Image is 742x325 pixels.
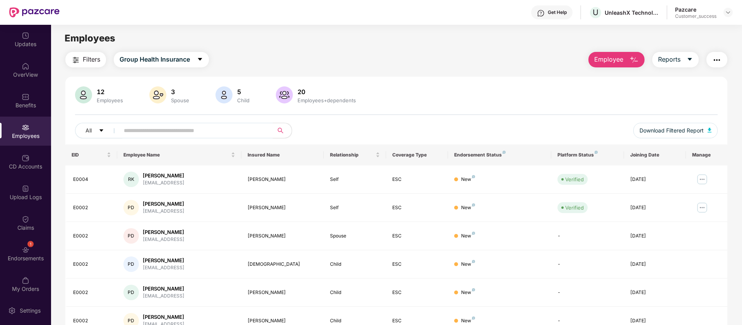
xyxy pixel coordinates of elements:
th: Coverage Type [386,144,448,165]
img: svg+xml;base64,PHN2ZyB4bWxucz0iaHR0cDovL3d3dy53My5vcmcvMjAwMC9zdmciIHhtbG5zOnhsaW5rPSJodHRwOi8vd3... [629,55,639,65]
img: svg+xml;base64,PHN2ZyBpZD0iSG9tZSIgeG1sbnM9Imh0dHA6Ly93d3cudzMub3JnLzIwMDAvc3ZnIiB3aWR0aD0iMjAiIG... [22,62,29,70]
td: - [551,250,624,279]
div: [PERSON_NAME] [248,317,318,325]
span: Relationship [330,152,374,158]
div: [DATE] [630,232,680,240]
img: svg+xml;base64,PHN2ZyBpZD0iQmVuZWZpdHMiIHhtbG5zPSJodHRwOi8vd3d3LnczLm9yZy8yMDAwL3N2ZyIgd2lkdGg9Ij... [22,93,29,101]
div: [PERSON_NAME] [143,285,185,292]
span: EID [72,152,105,158]
div: 20 [296,88,357,96]
div: Employees+dependents [296,97,357,103]
div: New [461,317,475,325]
img: manageButton [696,173,708,186]
div: PD [123,256,139,272]
div: RK [123,172,139,187]
img: svg+xml;base64,PHN2ZyBpZD0iQ2xhaW0iIHhtbG5zPSJodHRwOi8vd3d3LnczLm9yZy8yMDAwL3N2ZyIgd2lkdGg9IjIwIi... [22,215,29,223]
div: Endorsement Status [454,152,545,158]
div: Verified [565,204,584,212]
div: [DATE] [630,204,680,212]
div: [PERSON_NAME] [248,232,318,240]
img: svg+xml;base64,PHN2ZyB4bWxucz0iaHR0cDovL3d3dy53My5vcmcvMjAwMC9zdmciIHdpZHRoPSIyNCIgaGVpZ2h0PSIyNC... [712,55,721,65]
div: E0002 [73,289,111,296]
img: svg+xml;base64,PHN2ZyB4bWxucz0iaHR0cDovL3d3dy53My5vcmcvMjAwMC9zdmciIHdpZHRoPSI4IiBoZWlnaHQ9IjgiIH... [472,175,475,178]
button: Employee [588,52,645,67]
div: [EMAIL_ADDRESS] [143,292,185,300]
button: Filters [65,52,106,67]
img: svg+xml;base64,PHN2ZyB4bWxucz0iaHR0cDovL3d3dy53My5vcmcvMjAwMC9zdmciIHhtbG5zOnhsaW5rPSJodHRwOi8vd3... [75,86,92,103]
div: 5 [236,88,251,96]
img: svg+xml;base64,PHN2ZyBpZD0iRW5kb3JzZW1lbnRzIiB4bWxucz0iaHR0cDovL3d3dy53My5vcmcvMjAwMC9zdmciIHdpZH... [22,246,29,254]
img: New Pazcare Logo [9,7,60,17]
div: Child [330,317,380,325]
div: ESC [392,261,442,268]
div: [PERSON_NAME] [143,257,185,264]
span: Group Health Insurance [120,55,190,64]
div: [PERSON_NAME] [143,200,185,208]
div: UnleashX Technologies Private Limited [605,9,659,16]
div: [DATE] [630,317,680,325]
img: svg+xml;base64,PHN2ZyBpZD0iQ0RfQWNjb3VudHMiIGRhdGEtbmFtZT0iQ0QgQWNjb3VudHMiIHhtbG5zPSJodHRwOi8vd3... [22,154,29,162]
div: PD [123,200,139,215]
div: [PERSON_NAME] [143,313,185,321]
button: Group Health Insurancecaret-down [114,52,209,67]
img: svg+xml;base64,PHN2ZyB4bWxucz0iaHR0cDovL3d3dy53My5vcmcvMjAwMC9zdmciIHdpZHRoPSI4IiBoZWlnaHQ9IjgiIH... [472,203,475,206]
span: Filters [83,55,100,64]
span: Reports [658,55,680,64]
img: svg+xml;base64,PHN2ZyB4bWxucz0iaHR0cDovL3d3dy53My5vcmcvMjAwMC9zdmciIHdpZHRoPSI4IiBoZWlnaHQ9IjgiIH... [595,151,598,154]
img: svg+xml;base64,PHN2ZyB4bWxucz0iaHR0cDovL3d3dy53My5vcmcvMjAwMC9zdmciIHdpZHRoPSIyNCIgaGVpZ2h0PSIyNC... [71,55,80,65]
img: svg+xml;base64,PHN2ZyB4bWxucz0iaHR0cDovL3d3dy53My5vcmcvMjAwMC9zdmciIHdpZHRoPSI4IiBoZWlnaHQ9IjgiIH... [503,151,506,154]
div: E0004 [73,176,111,183]
span: caret-down [687,56,693,63]
th: Joining Date [624,144,686,165]
img: svg+xml;base64,PHN2ZyBpZD0iU2V0dGluZy0yMHgyMCIgeG1sbnM9Imh0dHA6Ly93d3cudzMub3JnLzIwMDAvc3ZnIiB3aW... [8,307,16,315]
img: svg+xml;base64,PHN2ZyB4bWxucz0iaHR0cDovL3d3dy53My5vcmcvMjAwMC9zdmciIHhtbG5zOnhsaW5rPSJodHRwOi8vd3... [276,86,293,103]
div: E0002 [73,317,111,325]
div: ESC [392,204,442,212]
span: Employees [65,33,115,44]
div: Verified [565,175,584,183]
span: All [85,126,92,135]
div: Get Help [548,9,567,15]
td: - [551,279,624,307]
div: [PERSON_NAME] [248,204,318,212]
div: Pazcare [675,6,716,13]
td: - [551,222,624,250]
div: Spouse [169,97,191,103]
span: Employee [594,55,623,64]
th: Relationship [324,144,386,165]
img: svg+xml;base64,PHN2ZyB4bWxucz0iaHR0cDovL3d3dy53My5vcmcvMjAwMC9zdmciIHdpZHRoPSI4IiBoZWlnaHQ9IjgiIH... [472,232,475,235]
span: U [593,8,598,17]
div: PD [123,228,139,244]
div: ESC [392,176,442,183]
div: 3 [169,88,191,96]
div: Self [330,204,380,212]
div: New [461,204,475,212]
img: svg+xml;base64,PHN2ZyBpZD0iTXlfT3JkZXJzIiBkYXRhLW5hbWU9Ik15IE9yZGVycyIgeG1sbnM9Imh0dHA6Ly93d3cudz... [22,277,29,284]
img: svg+xml;base64,PHN2ZyB4bWxucz0iaHR0cDovL3d3dy53My5vcmcvMjAwMC9zdmciIHdpZHRoPSI4IiBoZWlnaHQ9IjgiIH... [472,316,475,320]
div: [DEMOGRAPHIC_DATA] [248,261,318,268]
div: [EMAIL_ADDRESS] [143,264,185,272]
span: caret-down [197,56,203,63]
img: svg+xml;base64,PHN2ZyB4bWxucz0iaHR0cDovL3d3dy53My5vcmcvMjAwMC9zdmciIHdpZHRoPSI4IiBoZWlnaHQ9IjgiIH... [472,260,475,263]
span: search [273,127,288,134]
button: Allcaret-down [75,123,122,138]
button: Download Filtered Report [633,123,718,138]
img: manageButton [696,201,708,214]
div: [EMAIL_ADDRESS] [143,179,185,187]
div: Employees [95,97,125,103]
div: ESC [392,289,442,296]
div: [PERSON_NAME] [248,176,318,183]
img: svg+xml;base64,PHN2ZyB4bWxucz0iaHR0cDovL3d3dy53My5vcmcvMjAwMC9zdmciIHhtbG5zOnhsaW5rPSJodHRwOi8vd3... [149,86,166,103]
img: svg+xml;base64,PHN2ZyB4bWxucz0iaHR0cDovL3d3dy53My5vcmcvMjAwMC9zdmciIHhtbG5zOnhsaW5rPSJodHRwOi8vd3... [215,86,233,103]
img: svg+xml;base64,PHN2ZyBpZD0iVXBkYXRlZCIgeG1sbnM9Imh0dHA6Ly93d3cudzMub3JnLzIwMDAvc3ZnIiB3aWR0aD0iMj... [22,32,29,40]
button: Reportscaret-down [652,52,699,67]
img: svg+xml;base64,PHN2ZyBpZD0iSGVscC0zMngzMiIgeG1sbnM9Imh0dHA6Ly93d3cudzMub3JnLzIwMDAvc3ZnIiB3aWR0aD... [537,9,545,17]
div: E0002 [73,261,111,268]
div: [DATE] [630,289,680,296]
div: [DATE] [630,176,680,183]
span: caret-down [99,128,104,134]
div: [DATE] [630,261,680,268]
div: [EMAIL_ADDRESS] [143,236,185,243]
img: svg+xml;base64,PHN2ZyBpZD0iVXBsb2FkX0xvZ3MiIGRhdGEtbmFtZT0iVXBsb2FkIExvZ3MiIHhtbG5zPSJodHRwOi8vd3... [22,185,29,193]
div: PD [123,285,139,300]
